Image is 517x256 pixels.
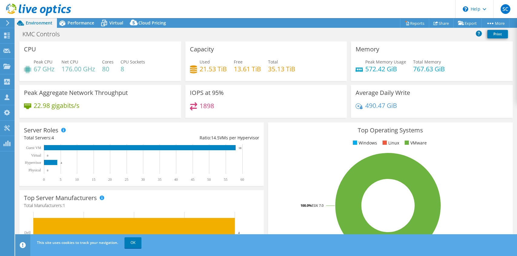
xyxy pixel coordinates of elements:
[463,6,468,12] svg: \n
[75,177,79,182] text: 10
[92,177,95,182] text: 15
[487,30,508,38] a: Print
[141,177,145,182] text: 30
[158,177,161,182] text: 35
[238,231,240,235] text: 4
[60,177,61,182] text: 5
[26,20,52,26] span: Environment
[34,102,79,109] h4: 22.98 gigabits/s
[351,140,377,146] li: Windows
[413,59,441,65] span: Total Memory
[43,177,45,182] text: 0
[413,66,445,72] h4: 767.63 GiB
[365,59,406,65] span: Peak Memory Usage
[234,59,243,65] span: Free
[273,127,508,134] h3: Top Operating Systems
[51,135,54,141] span: 4
[109,20,123,26] span: Virtual
[121,59,145,65] span: CPU Sockets
[24,202,259,209] h4: Total Manufacturers:
[102,59,114,65] span: Cores
[34,59,52,65] span: Peak CPU
[24,127,58,134] h3: Server Roles
[240,177,244,182] text: 60
[481,18,509,28] a: More
[124,237,141,248] a: OK
[200,66,227,72] h4: 21.53 TiB
[138,20,166,26] span: Cloud Pricing
[61,161,62,164] text: 4
[47,169,48,172] text: 0
[312,203,323,208] tspan: ESXi 7.0
[24,134,142,141] div: Total Servers:
[268,66,295,72] h4: 35.13 TiB
[191,177,194,182] text: 45
[239,147,242,150] text: 58
[34,66,55,72] h4: 67 GHz
[356,89,410,96] h3: Average Daily Write
[400,18,429,28] a: Reports
[24,231,31,235] text: Dell
[429,18,454,28] a: Share
[108,177,112,182] text: 20
[453,18,482,28] a: Export
[403,140,427,146] li: VMware
[61,59,78,65] span: Net CPU
[26,146,41,150] text: Guest VM
[300,203,312,208] tspan: 100.0%
[121,66,145,72] h4: 8
[24,89,128,96] h3: Peak Aggregate Network Throughput
[207,177,211,182] text: 50
[200,102,214,109] h4: 1898
[211,135,220,141] span: 14.5
[381,140,399,146] li: Linux
[20,31,69,37] h1: KMC Controls
[356,46,379,53] h3: Memory
[61,66,95,72] h4: 176.00 GHz
[501,4,510,14] span: SC
[47,154,48,157] text: 0
[142,134,260,141] div: Ratio: VMs per Hypervisor
[25,160,41,165] text: Hypervisor
[24,195,97,201] h3: Top Server Manufacturers
[24,46,36,53] h3: CPU
[125,177,128,182] text: 25
[224,177,227,182] text: 55
[68,20,94,26] span: Performance
[37,240,118,245] span: This site uses cookies to track your navigation.
[31,153,41,157] text: Virtual
[365,66,406,72] h4: 572.42 GiB
[28,168,41,172] text: Physical
[365,102,397,109] h4: 490.47 GiB
[190,89,224,96] h3: IOPS at 95%
[200,59,210,65] span: Used
[234,66,261,72] h4: 13.61 TiB
[102,66,114,72] h4: 80
[268,59,278,65] span: Total
[63,203,65,208] span: 1
[190,46,214,53] h3: Capacity
[174,177,178,182] text: 40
